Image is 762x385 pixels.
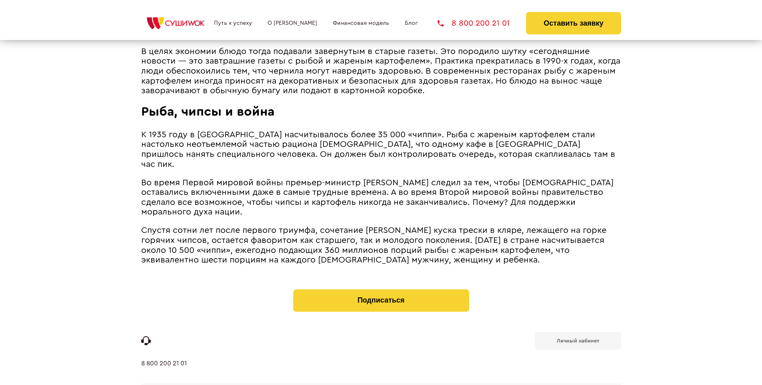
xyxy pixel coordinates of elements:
a: 8 800 200 21 01 [141,360,187,384]
span: К 1935 году в [GEOGRAPHIC_DATA] насчитывалось более 35 000 «чиппи». Рыба с жареным картофелем ста... [141,130,615,168]
a: Блог [405,20,418,26]
span: В целях экономии блюдо тогда подавали завернутым в старые газеты. Это породило шутку «сегодняшние... [141,47,620,95]
span: 8 800 200 21 01 [452,19,510,27]
button: Подписаться [293,289,469,312]
a: Финансовая модель [333,20,389,26]
span: Во время Первой мировой войны премьер-министр [PERSON_NAME] следил за тем, чтобы [DEMOGRAPHIC_DAT... [141,178,614,217]
a: Путь к успеху [214,20,252,26]
a: О [PERSON_NAME] [268,20,317,26]
b: Личный кабинет [557,338,599,343]
span: Спустя сотни лет после первого триумфа, сочетание [PERSON_NAME] куска трески в кляре, лежащего на... [141,226,606,264]
a: 8 800 200 21 01 [438,19,510,27]
span: Рыба, чипсы и война [141,105,274,118]
button: Оставить заявку [526,12,621,34]
a: Личный кабинет [535,332,621,350]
